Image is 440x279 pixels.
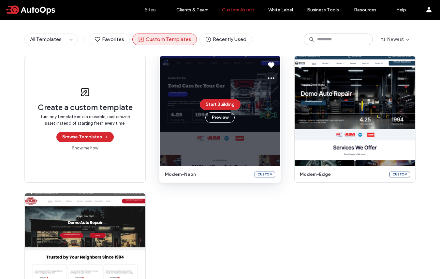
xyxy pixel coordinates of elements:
[205,36,246,43] span: Recently Used
[375,34,416,45] button: Newest
[389,172,410,177] div: Custom
[307,7,339,13] label: Business Tools
[176,7,209,13] label: Clients & Team
[145,7,156,13] label: Sites
[138,36,191,43] span: Custom Templates
[396,7,406,13] label: Help
[94,36,124,43] span: Favorites
[30,36,62,42] span: All Templates
[199,34,252,45] button: Recently Used
[205,112,235,123] button: Preview
[255,172,275,177] div: Custom
[15,5,28,10] span: Help
[89,34,130,45] button: Favorites
[200,99,241,110] button: Start Building
[132,34,197,45] button: Custom Templates
[25,34,67,45] button: All Templates
[165,171,251,178] span: modern-neon
[72,145,98,151] a: Show me how
[222,7,255,13] label: Custom Assets
[300,171,386,178] span: modern-edge
[56,132,114,142] button: Browse Templates
[38,114,132,127] span: Turn any template into a reusable, customized asset instead of starting fresh every time.
[268,7,293,13] label: White Label
[38,103,133,112] span: Create a custom template
[354,7,376,13] label: Resources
